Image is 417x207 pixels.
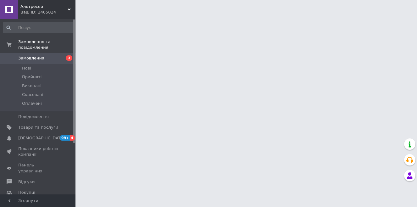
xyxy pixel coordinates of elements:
span: Альтресей [20,4,68,9]
span: Відгуки [18,179,35,185]
span: Виконані [22,83,42,89]
span: Оплачені [22,101,42,106]
span: 99+ [60,135,70,141]
div: Ваш ID: 2465024 [20,9,75,15]
span: 4 [70,135,75,141]
span: Прийняті [22,74,42,80]
span: Замовлення [18,55,44,61]
span: 3 [66,55,72,61]
span: Товари та послуги [18,125,58,130]
span: Нові [22,65,31,71]
span: Повідомлення [18,114,49,120]
span: Панель управління [18,162,58,174]
span: Покупці [18,190,35,195]
span: Замовлення та повідомлення [18,39,75,50]
input: Пошук [3,22,74,33]
span: [DEMOGRAPHIC_DATA] [18,135,65,141]
span: Показники роботи компанії [18,146,58,157]
span: Скасовані [22,92,43,98]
